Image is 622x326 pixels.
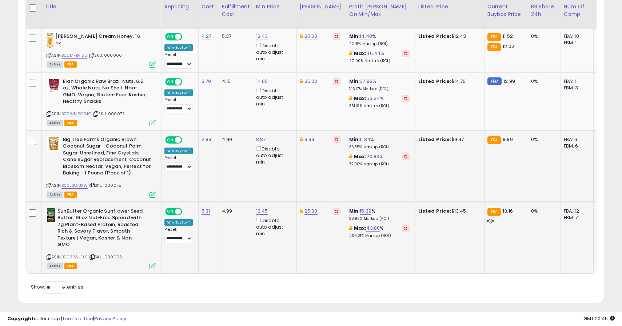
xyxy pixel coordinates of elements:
[94,315,126,322] a: Privacy Policy
[47,136,156,197] div: ASIN:
[166,208,175,214] span: ON
[202,78,211,85] a: 3.79
[354,50,367,57] b: Max:
[349,50,410,64] div: %
[47,78,61,93] img: 4120IuAKI0L._SL40_.jpg
[166,79,175,85] span: ON
[349,208,410,221] div: %
[531,136,555,143] div: 0%
[360,78,372,85] a: 37.82
[45,3,158,11] div: Title
[418,208,451,214] b: Listed Price:
[304,78,318,85] a: 25.00
[597,136,621,143] div: N/A
[487,77,502,85] small: FBM
[222,3,250,18] div: Fulfillment Cost
[47,192,63,198] span: All listings currently available for purchase on Amazon
[354,225,367,232] b: Max:
[300,3,343,11] div: [PERSON_NAME]
[304,136,315,143] a: 9.99
[487,3,525,18] div: Current Buybox Price
[47,78,156,125] div: ASIN:
[304,33,318,40] a: 25.00
[349,225,410,238] div: %
[531,33,555,40] div: 0%
[164,44,193,51] div: Win BuyBox *
[418,78,479,85] div: $14.76
[503,78,515,85] span: 12.99
[63,78,151,107] b: Elan Organic Raw Brazil Nuts, 6.5 oz, Whole Nuts, No Shell, Non-GMO, Vegan, Gluten-Free, Kosher, ...
[349,78,410,92] div: %
[597,208,621,214] div: N/A
[418,33,451,40] b: Listed Price:
[503,33,513,40] span: 11.52
[7,315,34,322] strong: Copyright
[503,136,513,143] span: 8.89
[92,111,125,117] span: | SKU: 000072
[349,104,410,109] p: 351.19% Markup (ROI)
[222,208,247,214] div: 4.99
[164,52,193,69] div: Preset:
[349,233,410,238] p: 206.21% Markup (ROI)
[531,208,555,214] div: 0%
[47,61,63,68] span: All listings currently available for purchase on Amazon
[564,214,588,221] div: FBM: 7
[64,263,77,269] span: FBA
[88,52,122,58] span: | SKU: 000066
[55,33,144,48] b: [PERSON_NAME] Cream Honey, 16 oz
[256,136,266,143] a: 8.87
[564,143,588,149] div: FBM: 6
[222,33,247,40] div: 5.37
[61,182,88,189] a: B00JSC7JXW
[164,89,193,96] div: Win BuyBox *
[64,61,77,68] span: FBA
[349,78,360,85] b: Min:
[349,86,410,92] p: 146.17% Markup (ROI)
[360,33,372,40] a: 14.48
[418,136,451,143] b: Listed Price:
[181,79,193,85] span: OFF
[349,136,360,143] b: Min:
[349,145,410,150] p: 36.35% Markup (ROI)
[62,315,93,322] a: Terms of Use
[349,208,360,214] b: Min:
[256,216,291,237] div: Disable auto adjust min
[7,315,126,322] div: seller snap | |
[354,153,367,160] b: Max:
[304,208,318,215] a: 25.00
[349,95,410,109] div: %
[564,33,588,40] div: FBA: 18
[202,208,210,215] a: 5.31
[61,52,87,59] a: B00MFBVISU
[89,254,122,260] span: | SKU: 000093
[47,33,156,67] div: ASIN:
[564,78,588,85] div: FBA: 1
[349,154,352,159] i: This overrides the store level max markup for this listing
[57,208,146,250] b: SunButter Organic Sunflower Seed Butter, 16 oz Nut-Free Spread with 7g Plant-Based Protein, Roast...
[256,145,291,166] div: Disable auto adjust min
[164,156,193,172] div: Preset:
[256,86,291,108] div: Disable auto adjust min
[487,33,501,41] small: FBA
[360,208,371,215] a: 15.39
[503,208,513,214] span: 13.16
[349,41,410,47] p: 42.15% Markup (ROI)
[366,50,380,57] a: 46.44
[366,225,380,232] a: 43.80
[181,208,193,214] span: OFF
[61,111,91,117] a: B00WM6C0JO
[503,43,514,50] span: 12.02
[349,33,410,47] div: %
[418,33,479,40] div: $12.43
[531,78,555,85] div: 0%
[418,78,451,85] b: Listed Price:
[404,155,407,158] i: Revert to store-level Max Markup
[181,33,193,40] span: OFF
[164,3,195,11] div: Repricing
[366,153,379,160] a: 20.83
[256,3,294,11] div: Min Price
[47,33,53,48] img: 41bILl3U+LL._SL40_.jpg
[222,78,247,85] div: 4.15
[164,148,193,154] div: Win BuyBox *
[47,208,56,222] img: 41pmf9MRfiL._SL40_.jpg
